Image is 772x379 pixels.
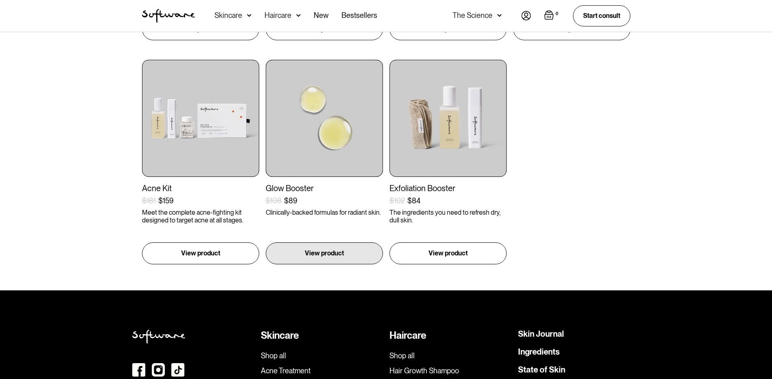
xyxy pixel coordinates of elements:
img: arrow down [296,11,301,20]
div: Acne Kit [142,183,259,193]
p: The ingredients you need to refresh dry, dull skin. [389,209,507,224]
img: Facebook icon [132,363,145,377]
div: The Science [453,11,492,20]
a: Glow Booster$108$89Clinically-backed formulas for radiant skin.View product [266,60,383,264]
div: Skincare [214,11,242,20]
a: Start consult [573,5,630,26]
div: 0 [554,10,560,17]
a: Shop all [389,351,512,360]
a: Skin Journal [518,330,564,338]
div: $181 [142,196,156,205]
a: Hair Growth Shampoo [389,366,512,375]
a: Acne Treatment [261,366,383,375]
a: Ingredients [518,348,560,356]
p: Clinically-backed formulas for radiant skin. [266,209,383,216]
img: Softweare logo [132,330,185,344]
div: Haircare [389,330,512,342]
div: $89 [284,196,297,205]
a: home [142,9,195,23]
div: $108 [266,196,282,205]
img: instagram icon [152,363,165,377]
div: Exfoliation Booster [389,183,507,193]
div: $84 [407,196,420,205]
a: Exfoliation Booster$102$84The ingredients you need to refresh dry, dull skin.View product [389,60,507,264]
img: Software Logo [142,9,195,23]
a: Shop all [261,351,383,360]
div: Skincare [261,330,383,342]
div: Glow Booster [266,183,383,193]
img: arrow down [497,11,502,20]
img: TikTok Icon [171,363,184,377]
div: $102 [389,196,405,205]
img: arrow down [247,11,252,20]
p: View product [305,248,344,258]
p: View product [181,248,220,258]
a: Open empty cart [544,10,560,22]
p: View product [429,248,468,258]
div: $159 [158,196,174,205]
a: State of Skin [518,366,565,374]
a: Acne Kit$181$159Meet the complete acne-fighting kit designed to target acne at all stages.View pr... [142,60,259,264]
p: Meet the complete acne-fighting kit designed to target acne at all stages. [142,209,259,224]
div: Haircare [265,11,291,20]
